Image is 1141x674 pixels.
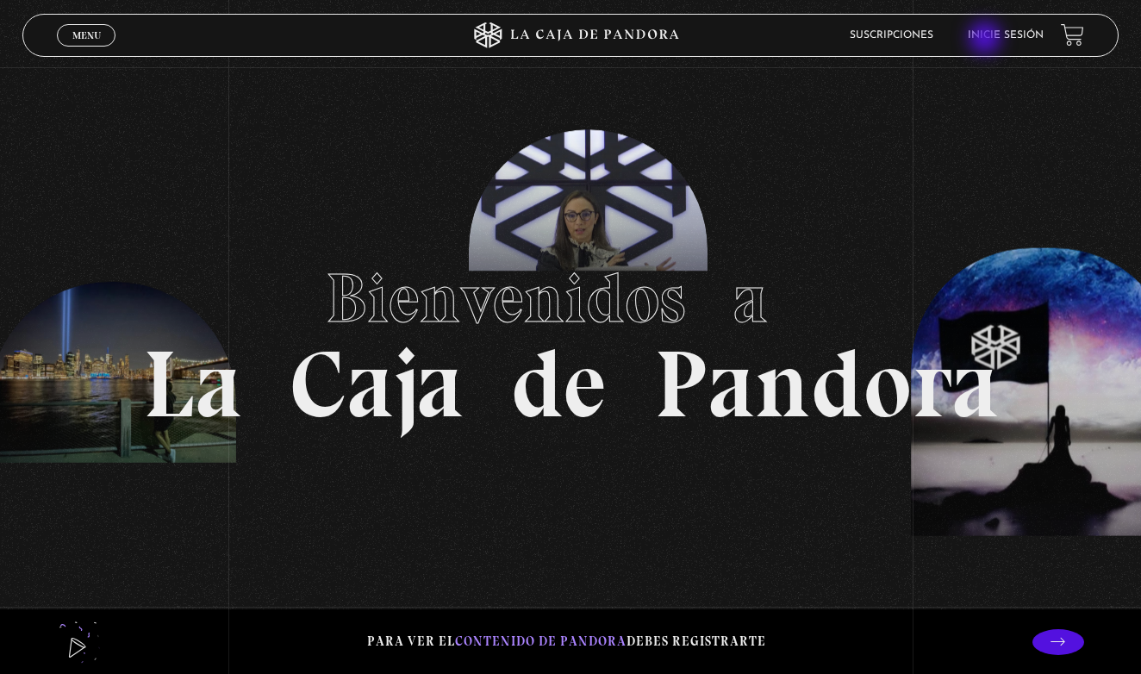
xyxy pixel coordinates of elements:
[455,633,627,649] span: contenido de Pandora
[143,242,999,432] h1: La Caja de Pandora
[66,44,107,56] span: Cerrar
[1061,23,1084,47] a: View your shopping cart
[968,30,1044,41] a: Inicie sesión
[367,630,766,653] p: Para ver el debes registrarte
[72,30,101,41] span: Menu
[850,30,933,41] a: Suscripciones
[326,257,815,340] span: Bienvenidos a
